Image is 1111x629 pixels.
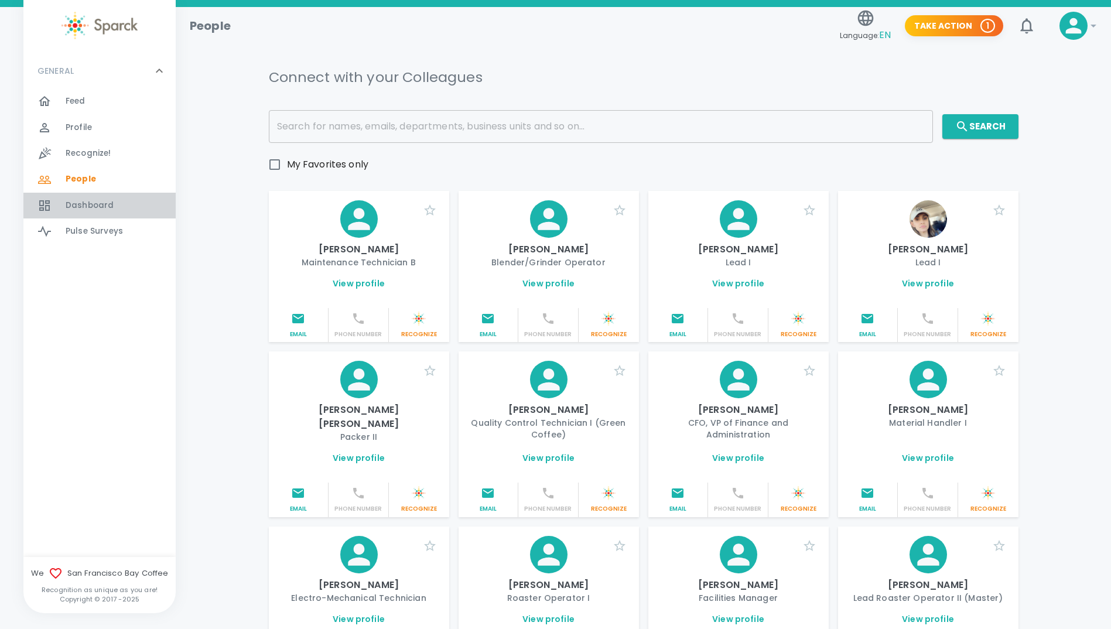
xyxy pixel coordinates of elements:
[23,12,176,39] a: Sparck logo
[942,114,1018,139] button: Search
[838,483,898,517] button: Email
[278,403,440,431] p: [PERSON_NAME] [PERSON_NAME]
[66,122,92,134] span: Profile
[269,110,933,143] input: Search for names, emails, departments, business units and so on...
[394,505,445,513] p: Recognize
[23,193,176,218] a: Dashboard
[468,417,630,440] p: Quality Control Technician I (Green Coffee)
[287,158,369,172] span: My Favorites only
[981,486,995,500] img: Sparck logo white
[910,200,947,238] img: Picture of Adriana
[847,257,1009,268] p: Lead I
[459,308,519,342] button: Email
[653,505,703,513] p: Email
[23,218,176,244] a: Pulse Surveys
[412,486,426,500] img: Sparck logo white
[773,330,824,339] p: Recognize
[583,505,634,513] p: Recognize
[269,308,329,342] button: Email
[269,483,329,517] button: Email
[23,88,176,249] div: GENERAL
[23,585,176,594] p: Recognition as unique as you are!
[278,431,440,443] p: Packer II
[791,486,805,500] img: Sparck logo white
[843,330,893,339] p: Email
[768,483,829,517] button: Sparck logo whiteRecognize
[23,166,176,192] a: People
[648,308,709,342] button: Email
[412,312,426,326] img: Sparck logo white
[468,257,630,268] p: Blender/Grinder Operator
[23,594,176,604] p: Copyright © 2017 - 2025
[658,578,819,592] p: [PERSON_NAME]
[459,483,519,517] button: Email
[835,5,895,47] button: Language:EN
[278,592,440,604] p: Electro-Mechanical Technician
[333,452,385,464] a: View profile
[274,505,324,513] p: Email
[843,505,893,513] p: Email
[583,330,634,339] p: Recognize
[986,20,989,32] p: 1
[23,53,176,88] div: GENERAL
[522,278,575,289] a: View profile
[648,483,709,517] button: Email
[333,613,385,625] a: View profile
[712,613,764,625] a: View profile
[66,173,96,185] span: People
[963,330,1014,339] p: Recognize
[190,16,231,35] h1: People
[981,312,995,326] img: Sparck logo white
[269,68,483,87] h5: Connect with your Colleagues
[958,308,1018,342] button: Sparck logo whiteRecognize
[23,566,176,580] span: We San Francisco Bay Coffee
[23,88,176,114] a: Feed
[468,403,630,417] p: [PERSON_NAME]
[963,505,1014,513] p: Recognize
[66,225,123,237] span: Pulse Surveys
[902,613,954,625] a: View profile
[66,148,111,159] span: Recognize!
[61,12,138,39] img: Sparck logo
[37,65,74,77] p: GENERAL
[601,312,616,326] img: Sparck logo white
[712,278,764,289] a: View profile
[838,308,898,342] button: Email
[658,257,819,268] p: Lead I
[847,417,1009,429] p: Material Handler I
[333,278,385,289] a: View profile
[468,592,630,604] p: Roaster Operator I
[66,200,114,211] span: Dashboard
[840,28,891,43] span: Language:
[847,403,1009,417] p: [PERSON_NAME]
[278,257,440,268] p: Maintenance Technician B
[463,505,514,513] p: Email
[879,28,891,42] span: EN
[658,592,819,604] p: Facilities Manager
[463,330,514,339] p: Email
[394,330,445,339] p: Recognize
[658,417,819,440] p: CFO, VP of Finance and Administration
[905,15,1003,37] button: Take Action 1
[658,242,819,257] p: [PERSON_NAME]
[468,578,630,592] p: [PERSON_NAME]
[579,308,639,342] button: Sparck logo whiteRecognize
[958,483,1018,517] button: Sparck logo whiteRecognize
[66,95,86,107] span: Feed
[522,452,575,464] a: View profile
[601,486,616,500] img: Sparck logo white
[468,242,630,257] p: [PERSON_NAME]
[653,330,703,339] p: Email
[23,141,176,166] div: Recognize!
[278,578,440,592] p: [PERSON_NAME]
[274,330,324,339] p: Email
[847,242,1009,257] p: [PERSON_NAME]
[658,403,819,417] p: [PERSON_NAME]
[278,242,440,257] p: [PERSON_NAME]
[522,613,575,625] a: View profile
[773,505,824,513] p: Recognize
